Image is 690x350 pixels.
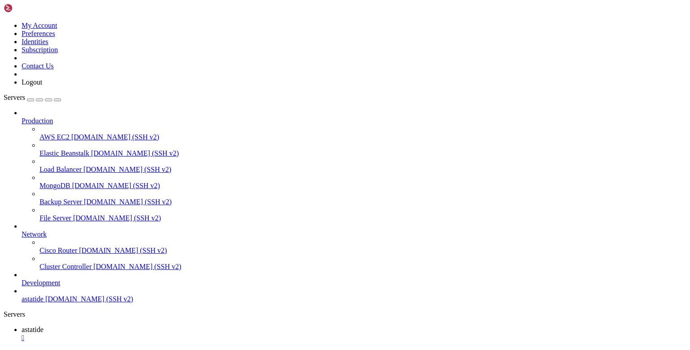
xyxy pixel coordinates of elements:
[22,279,686,287] a: Development
[4,310,686,319] div: Servers
[91,149,179,157] span: [DOMAIN_NAME] (SSH v2)
[45,279,49,287] div: (11, 34)
[40,133,70,141] span: AWS EC2
[4,198,572,206] x-row: citadel:~$ ash
[40,182,686,190] a: MongoDB [DOMAIN_NAME] (SSH v2)
[4,44,572,52] x-row: perl-event-1.28-r4 x86_64 {perl-event} (GPL-1.0-or-later OR Artistic-1.0-Perl)
[40,157,686,174] li: Load Balancer [DOMAIN_NAME] (SSH v2)
[22,117,686,125] a: Production
[84,198,172,206] span: [DOMAIN_NAME] (SSH v2)
[84,166,172,173] span: [DOMAIN_NAME] (SSH v2)
[4,36,572,44] x-row: perl-eval-closure-doc-0.14-r4 x86_64 {perl-eval-closure} (GPL-1.0-or-later OR Artistic-1.0-Perl)
[40,198,82,206] span: Backup Server
[40,247,77,254] span: Cisco Router
[22,279,60,287] span: Development
[93,263,181,270] span: [DOMAIN_NAME] (SSH v2)
[40,166,82,173] span: Load Balancer
[4,206,572,214] x-row: ~ $ exit
[40,133,686,141] a: AWS EC2 [DOMAIN_NAME] (SSH v2)
[22,230,686,238] a: Network
[22,295,686,303] a: astatide [DOMAIN_NAME] (SSH v2)
[22,109,686,222] li: Production
[40,247,686,255] a: Cisco Router [DOMAIN_NAME] (SSH v2)
[40,174,686,190] li: MongoDB [DOMAIN_NAME] (SSH v2)
[4,28,572,36] x-row: perl-eval-closure-0.14-r4 x86_64 {perl-eval-closure} (GPL-1.0-or-later OR Artistic-1.0-Perl)
[40,263,92,270] span: Cluster Controller
[4,20,572,28] x-row: perl-ev-doc-4.34-r2 x86_64 {perl-ev} (GPL-1.0-or-later OR Artistic-1.0-Perl)
[4,166,572,174] x-row: perl-extutils-cchecker-0.^C
[4,222,572,230] x-row: -sh: zsh: not found
[4,141,572,149] x-row: perl-extutils-builder-compiler-0.032-r0 x86_64 {perl-extutils-builder-compiler} (GPL-1.0-or-later...
[40,190,686,206] li: Backup Server [DOMAIN_NAME] (SSH v2)
[4,271,572,279] x-row: -sh: python: not found
[22,62,54,70] a: Contact Us
[4,76,572,85] x-row: perl-exception-tiny-0.2.1-r1 x86_64 {perl-exception-tiny} (GPL-1.0-or-later OR Artistic-1.0-Perl)
[40,149,89,157] span: Elastic Beanstalk
[4,263,572,271] x-row: citadel:~$ python
[22,46,58,54] a: Subscription
[4,93,572,101] x-row: perl-exporter-5.78-r1 x86_64 {perl-exporter} (GPL-1.0-or-later OR Artistic-1.0-Perl)
[4,255,572,263] x-row: -sh: python3: not found
[40,214,686,222] a: File Server [DOMAIN_NAME] (SSH v2)
[4,133,572,141] x-row: perl-extutils-builder-0.017-r0 x86_64 {perl-extutils-builder} (GPL-1.0-or-later OR Artistic-1.0-P...
[22,222,686,271] li: Network
[22,334,686,342] a: 
[4,101,572,109] x-row: perl-exporter-lite-0.09-r1 x86_64 {perl-exporter-lite} (GPL-1.0-or-later OR Artistic-1.0-Perl)
[22,326,686,342] a: astatide
[4,109,572,117] x-row: perl-exporter-lite-doc-0.09-r1 x86_64 {perl-exporter-lite} (GPL-1.0-or-later OR Artistic-1.0-Perl)
[4,125,572,133] x-row: perl-exporter-tiny-doc-1.006002-r1 x86_64 {perl-exporter-tiny} (GPL-1.0-or-later OR Artistic-1.0-...
[40,206,686,222] li: File Server [DOMAIN_NAME] (SSH v2)
[4,279,572,287] x-row: citadel:~$
[40,238,686,255] li: Cisco Router [DOMAIN_NAME] (SSH v2)
[22,117,53,125] span: Production
[40,125,686,141] li: AWS EC2 [DOMAIN_NAME] (SSH v2)
[40,263,686,271] a: Cluster Controller [DOMAIN_NAME] (SSH v2)
[4,12,572,20] x-row: perl-ev-4.34-r2 x86_64 {perl-ev} (GPL-1.0-or-later OR Artistic-1.0-Perl)
[71,133,159,141] span: [DOMAIN_NAME] (SSH v2)
[4,68,572,76] x-row: perl-exception-class-doc-1.45-r1 x86_64 {perl-exception-class} (GPL-1.0-or-later OR Artistic-1.0-...
[40,141,686,157] li: Elastic Beanstalk [DOMAIN_NAME] (SSH v2)
[73,214,161,222] span: [DOMAIN_NAME] (SSH v2)
[79,247,167,254] span: [DOMAIN_NAME] (SSH v2)
[40,149,686,157] a: Elastic Beanstalk [DOMAIN_NAME] (SSH v2)
[22,230,47,238] span: Network
[4,94,61,101] a: Servers
[4,52,572,60] x-row: perl-event-doc-1.28-r4 x86_64 {perl-event} (GPL-1.0-or-later OR Artistic-1.0-Perl)
[4,182,572,190] x-row: citadel:~$ bash
[22,271,686,287] li: Development
[22,326,44,333] span: astatide
[4,149,572,157] x-row: perl-extutils-builder-compiler-doc-0.032-r0 x86_64 {perl-extutils-builder-compiler} (GPL-1.0-or-l...
[4,4,55,13] img: Shellngn
[40,166,686,174] a: Load Balancer [DOMAIN_NAME] (SSH v2)
[22,38,49,45] a: Identities
[22,78,42,86] a: Logout
[40,214,71,222] span: File Server
[72,182,160,189] span: [DOMAIN_NAME] (SSH v2)
[4,117,572,125] x-row: perl-exporter-tiny-1.006002-r1 x86_64 {perl-exporter-tiny} (GPL-1.0-or-later OR Artistic-1.0-Perl)
[40,198,686,206] a: Backup Server [DOMAIN_NAME] (SSH v2)
[4,85,572,93] x-row: perl-exception-tiny-doc-0.2.1-r1 x86_64 {perl-exception-tiny} (GPL-1.0-or-later OR Artistic-1.0-P...
[22,30,55,37] a: Preferences
[22,295,44,303] span: astatide
[4,60,572,68] x-row: perl-exception-class-1.45-r1 x86_64 {perl-exception-class} (GPL-1.0-or-later OR Artistic-1.0-Perl)
[4,4,572,12] x-row: perl-error-doc-0.17030-r0 x86_64 {perl-error} (GPL-1.0-or-later OR Artistic-1.0-Perl)
[4,247,572,255] x-row: citadel:~$ python3
[4,157,572,166] x-row: perl-extutils-builder-doc-0.017-r0 x86_64 {perl-extutils-builder} (GPL-1.0-or-later OR Artistic-1...
[22,287,686,303] li: astatide [DOMAIN_NAME] (SSH v2)
[40,182,70,189] span: MongoDB
[22,22,57,29] a: My Account
[4,230,572,238] x-row: citadel:~$ fish
[45,295,133,303] span: [DOMAIN_NAME] (SSH v2)
[40,255,686,271] li: Cluster Controller [DOMAIN_NAME] (SSH v2)
[4,238,572,247] x-row: -sh: fish: not found
[4,190,572,198] x-row: -sh: bash: not found
[4,94,25,101] span: Servers
[4,214,572,222] x-row: citadel:~$ zsh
